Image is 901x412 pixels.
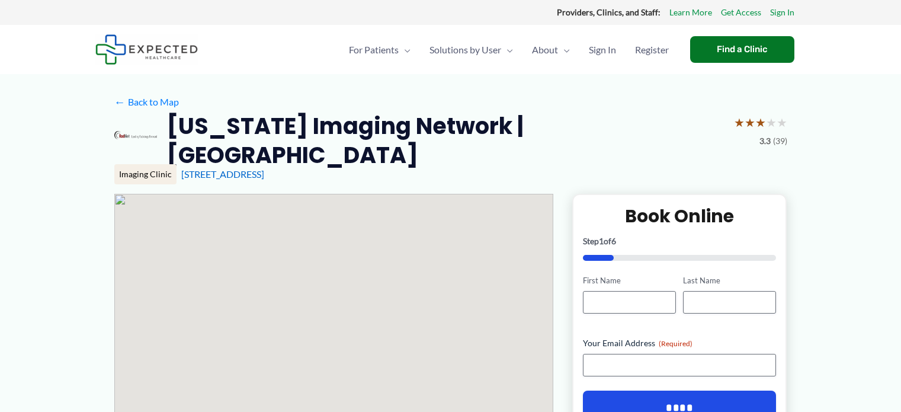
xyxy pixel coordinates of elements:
[770,5,794,20] a: Sign In
[95,34,198,65] img: Expected Healthcare Logo - side, dark font, small
[669,5,712,20] a: Learn More
[557,7,660,17] strong: Providers, Clinics, and Staff:
[579,29,626,71] a: Sign In
[339,29,678,71] nav: Primary Site Navigation
[532,29,558,71] span: About
[583,205,777,228] h2: Book Online
[721,5,761,20] a: Get Access
[339,29,420,71] a: For PatientsMenu Toggle
[399,29,411,71] span: Menu Toggle
[755,111,766,133] span: ★
[114,164,177,184] div: Imaging Clinic
[759,133,771,149] span: 3.3
[773,133,787,149] span: (39)
[599,236,604,246] span: 1
[166,111,724,170] h2: [US_STATE] Imaging Network | [GEOGRAPHIC_DATA]
[635,29,669,71] span: Register
[181,168,264,180] a: [STREET_ADDRESS]
[558,29,570,71] span: Menu Toggle
[349,29,399,71] span: For Patients
[429,29,501,71] span: Solutions by User
[745,111,755,133] span: ★
[501,29,513,71] span: Menu Toggle
[583,275,676,286] label: First Name
[589,29,616,71] span: Sign In
[766,111,777,133] span: ★
[583,337,777,349] label: Your Email Address
[690,36,794,63] a: Find a Clinic
[734,111,745,133] span: ★
[420,29,522,71] a: Solutions by UserMenu Toggle
[683,275,776,286] label: Last Name
[659,339,692,348] span: (Required)
[114,93,179,111] a: ←Back to Map
[522,29,579,71] a: AboutMenu Toggle
[611,236,616,246] span: 6
[583,237,777,245] p: Step of
[777,111,787,133] span: ★
[626,29,678,71] a: Register
[114,96,126,107] span: ←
